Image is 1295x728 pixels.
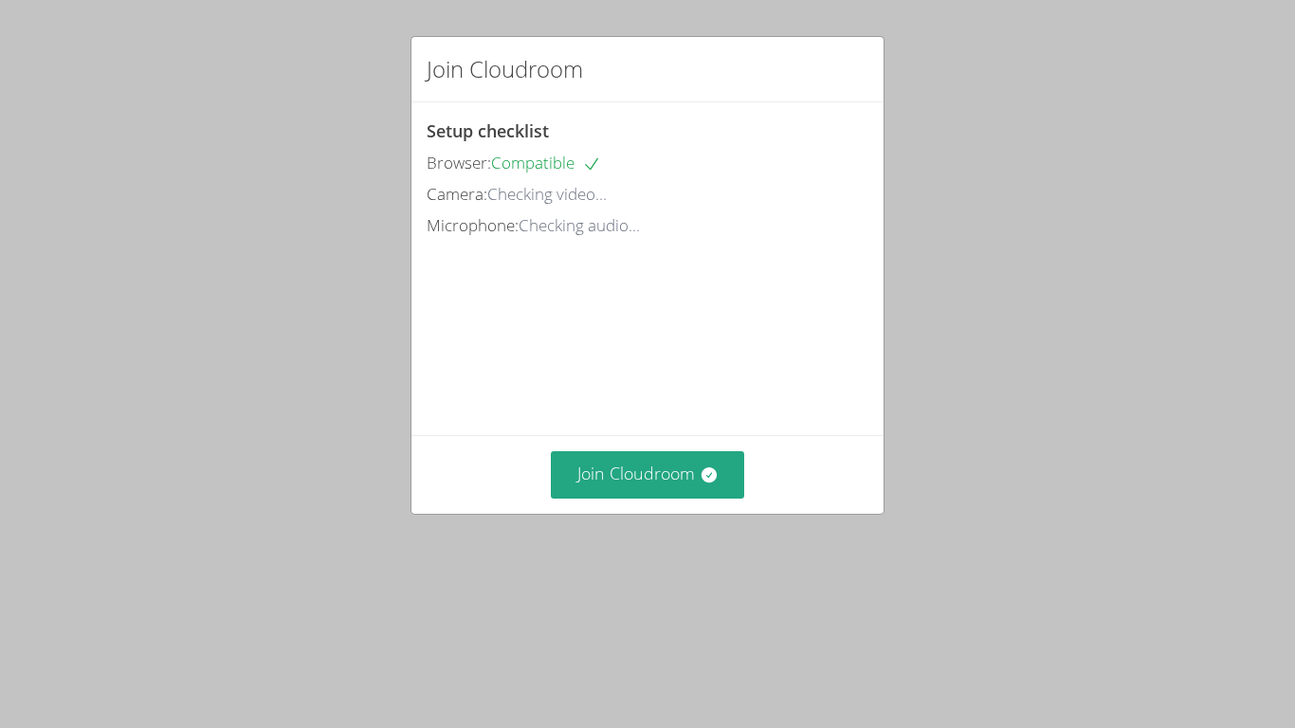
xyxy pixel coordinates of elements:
span: Compatible [491,152,601,173]
span: Checking audio... [519,214,640,236]
button: Join Cloudroom [551,451,745,498]
span: Camera: [427,183,487,205]
span: Browser: [427,152,491,173]
span: Microphone: [427,214,519,236]
h2: Join Cloudroom [427,52,583,86]
span: Checking video... [487,183,607,205]
span: Setup checklist [427,119,549,142]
